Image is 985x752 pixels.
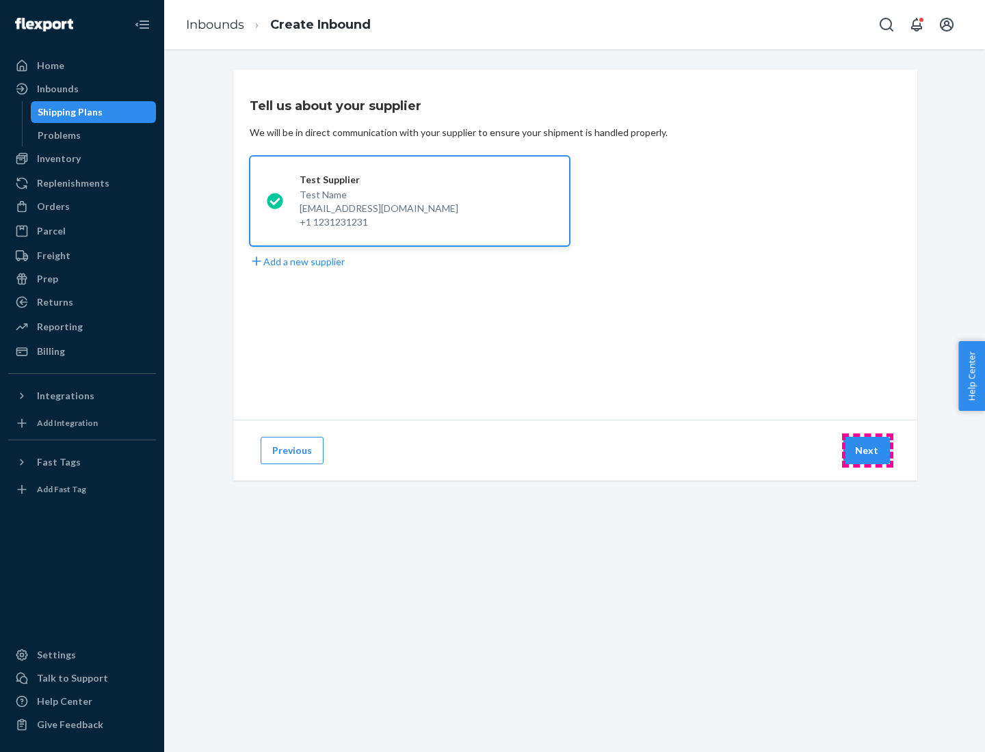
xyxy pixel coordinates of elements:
button: Open account menu [933,11,960,38]
div: Freight [37,249,70,263]
div: Returns [37,295,73,309]
button: Give Feedback [8,714,156,736]
button: Previous [261,437,324,464]
div: We will be in direct communication with your supplier to ensure your shipment is handled properly. [250,126,668,139]
a: Settings [8,644,156,666]
button: Add a new supplier [250,254,345,269]
div: Home [37,59,64,72]
button: Open Search Box [873,11,900,38]
a: Inbounds [8,78,156,100]
a: Parcel [8,220,156,242]
img: Flexport logo [15,18,73,31]
a: Talk to Support [8,667,156,689]
div: Billing [37,345,65,358]
a: Orders [8,196,156,217]
button: Fast Tags [8,451,156,473]
div: Add Integration [37,417,98,429]
button: Open notifications [903,11,930,38]
button: Integrations [8,385,156,407]
div: Settings [37,648,76,662]
h3: Tell us about your supplier [250,97,421,115]
button: Next [843,437,890,464]
div: Give Feedback [37,718,103,731]
div: Parcel [37,224,66,238]
div: Help Center [37,695,92,708]
ol: breadcrumbs [175,5,382,45]
a: Inbounds [186,17,244,32]
a: Problems [31,124,157,146]
a: Freight [8,245,156,267]
div: Reporting [37,320,83,334]
div: Integrations [37,389,94,403]
a: Reporting [8,316,156,338]
div: Fast Tags [37,455,81,469]
a: Create Inbound [270,17,371,32]
a: Prep [8,268,156,290]
button: Help Center [958,341,985,411]
div: Inventory [37,152,81,165]
div: Shipping Plans [38,105,103,119]
div: Talk to Support [37,671,108,685]
a: Inventory [8,148,156,170]
a: Billing [8,340,156,362]
div: Problems [38,129,81,142]
a: Home [8,55,156,77]
a: Add Integration [8,412,156,434]
a: Returns [8,291,156,313]
div: Prep [37,272,58,286]
div: Replenishments [37,176,109,190]
a: Help Center [8,690,156,712]
div: Orders [37,200,70,213]
a: Replenishments [8,172,156,194]
button: Close Navigation [129,11,156,38]
a: Add Fast Tag [8,479,156,500]
div: Add Fast Tag [37,483,86,495]
div: Inbounds [37,82,79,96]
a: Shipping Plans [31,101,157,123]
